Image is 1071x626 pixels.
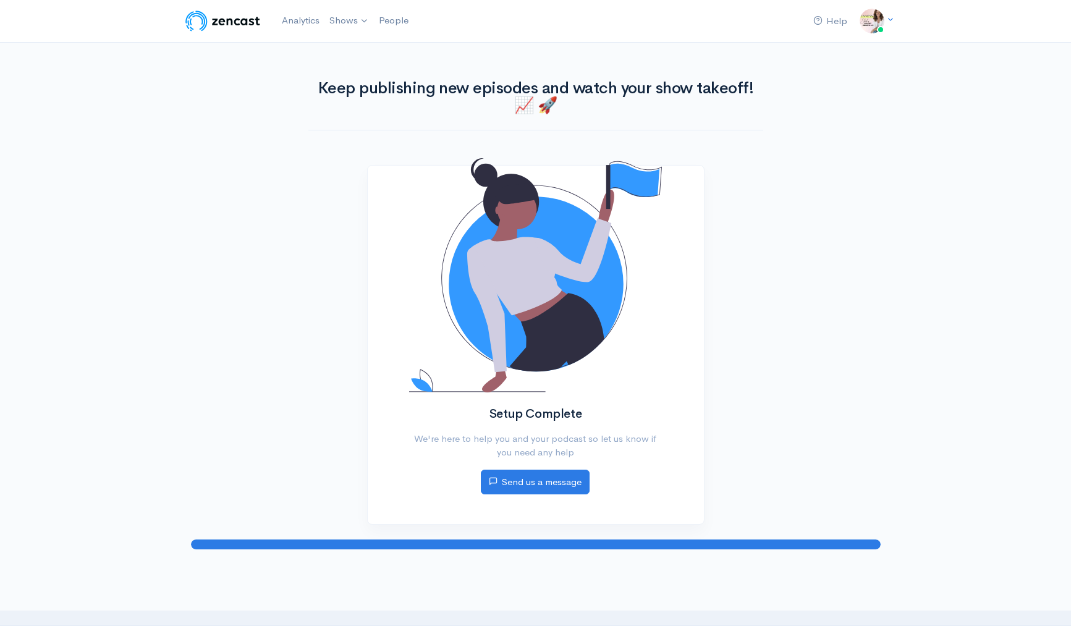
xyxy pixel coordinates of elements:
[808,8,852,35] a: Help
[374,7,413,34] a: People
[184,9,262,33] img: ZenCast Logo
[1029,584,1059,614] iframe: gist-messenger-bubble-iframe
[481,470,590,495] a: Send us a message
[324,7,374,35] a: Shows
[277,7,324,34] a: Analytics
[409,407,662,421] h2: Setup Complete
[409,432,662,460] p: We're here to help you and your podcast so let us know if you need any help
[409,158,662,392] img: Celebrating
[308,80,763,115] h1: Keep publishing new episodes and watch your show takeoff! 📈 🚀
[860,9,884,33] img: ...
